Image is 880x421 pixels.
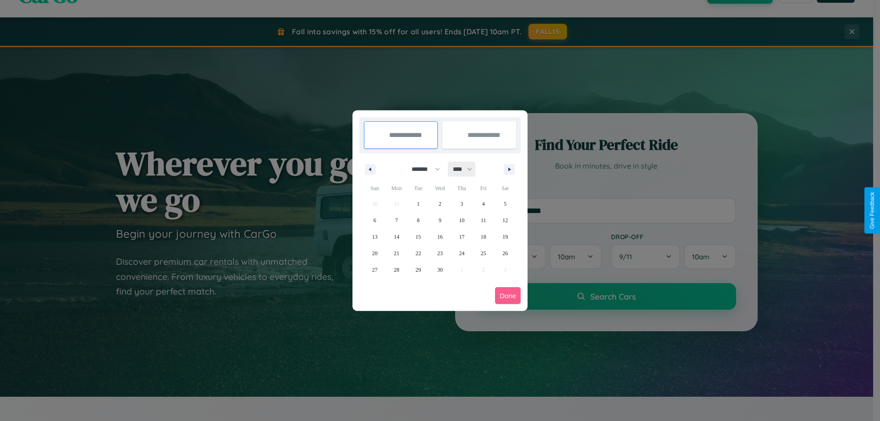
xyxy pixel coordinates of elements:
span: Mon [385,181,407,196]
span: Thu [451,181,473,196]
span: Sun [364,181,385,196]
span: 29 [416,262,421,278]
span: 23 [437,245,443,262]
span: 25 [481,245,486,262]
button: 19 [495,229,516,245]
span: 17 [459,229,464,245]
button: 12 [495,212,516,229]
span: 9 [439,212,441,229]
span: 20 [372,245,378,262]
button: 25 [473,245,494,262]
span: 7 [395,212,398,229]
button: 8 [407,212,429,229]
button: 18 [473,229,494,245]
button: 5 [495,196,516,212]
span: 8 [417,212,420,229]
div: Give Feedback [869,192,875,229]
button: 9 [429,212,451,229]
button: 27 [364,262,385,278]
span: 11 [481,212,486,229]
span: 1 [417,196,420,212]
button: 3 [451,196,473,212]
button: 20 [364,245,385,262]
button: 17 [451,229,473,245]
span: 21 [394,245,399,262]
button: Done [495,287,521,304]
span: 26 [502,245,508,262]
span: 10 [459,212,464,229]
span: Fri [473,181,494,196]
button: 13 [364,229,385,245]
span: Wed [429,181,451,196]
span: 4 [482,196,485,212]
button: 10 [451,212,473,229]
span: 30 [437,262,443,278]
span: 14 [394,229,399,245]
span: 5 [504,196,506,212]
button: 7 [385,212,407,229]
span: 12 [502,212,508,229]
span: Sat [495,181,516,196]
button: 11 [473,212,494,229]
button: 24 [451,245,473,262]
span: 2 [439,196,441,212]
button: 4 [473,196,494,212]
button: 21 [385,245,407,262]
span: 28 [394,262,399,278]
button: 2 [429,196,451,212]
button: 30 [429,262,451,278]
button: 15 [407,229,429,245]
span: 27 [372,262,378,278]
button: 1 [407,196,429,212]
span: Tue [407,181,429,196]
span: 3 [460,196,463,212]
span: 24 [459,245,464,262]
span: 19 [502,229,508,245]
button: 14 [385,229,407,245]
span: 15 [416,229,421,245]
span: 18 [481,229,486,245]
button: 6 [364,212,385,229]
button: 28 [385,262,407,278]
button: 26 [495,245,516,262]
button: 29 [407,262,429,278]
button: 22 [407,245,429,262]
span: 22 [416,245,421,262]
span: 6 [374,212,376,229]
button: 16 [429,229,451,245]
button: 23 [429,245,451,262]
span: 13 [372,229,378,245]
span: 16 [437,229,443,245]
